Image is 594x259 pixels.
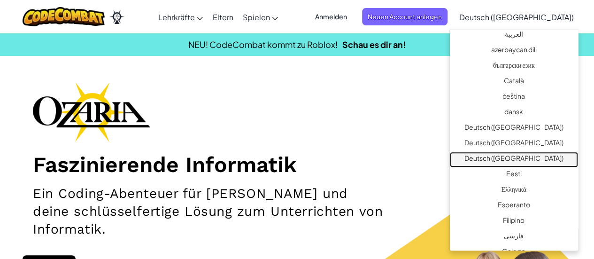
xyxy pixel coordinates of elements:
h2: Ein Coding-Abenteuer für [PERSON_NAME] und deine schlüsselfertige Lösung zum Unterrichten von Inf... [33,185,387,238]
a: azərbaycan dili [450,43,578,59]
a: Eltern [208,4,238,30]
a: Ελληνικά [450,183,578,198]
a: Deutsch ([GEOGRAPHIC_DATA]) [450,152,578,167]
span: Lehrkräfte [158,12,194,22]
a: Esperanto [450,198,578,214]
a: dansk [450,105,578,121]
a: Filipino [450,214,578,229]
a: Deutsch ([GEOGRAPHIC_DATA]) [455,4,579,30]
a: Spielen [238,4,283,30]
button: Anmelden [309,8,353,25]
img: Ozaria [109,10,124,24]
h1: Faszinierende Informatik [33,151,561,178]
a: Lehrkräfte [153,4,208,30]
span: Spielen [242,12,270,22]
a: Schau es dir an! [342,39,406,50]
a: čeština [450,90,578,105]
button: Neuen Account anlegen [362,8,447,25]
a: العربية [450,28,578,43]
span: Deutsch ([GEOGRAPHIC_DATA]) [459,12,574,22]
img: Ozaria branding logo [33,82,150,142]
a: български език [450,59,578,74]
a: فارسی [450,229,578,245]
a: Eesti [450,167,578,183]
a: Deutsch ([GEOGRAPHIC_DATA]) [450,121,578,136]
a: Deutsch ([GEOGRAPHIC_DATA]) [450,136,578,152]
span: NEU! CodeCombat kommt zu Roblox! [188,39,338,50]
img: CodeCombat logo [23,7,105,26]
a: Català [450,74,578,90]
